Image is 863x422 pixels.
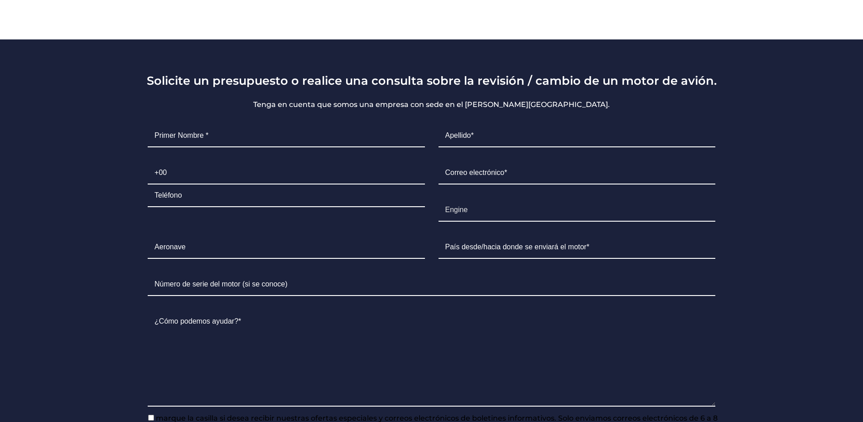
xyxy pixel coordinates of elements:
input: Primer Nombre * [148,125,424,147]
input: +00 [148,162,424,184]
input: Correo electrónico* [439,162,715,184]
h3: Solicite un presupuesto o realice una consulta sobre la revisión / cambio de un motor de avión. [141,73,722,87]
input: Número de serie del motor (si se conoce) [148,273,715,296]
input: Teléfono [148,184,424,207]
p: Tenga en cuenta que somos una empresa con sede en el [PERSON_NAME][GEOGRAPHIC_DATA]. [141,99,722,110]
input: Aeronave [148,236,424,259]
input: País desde/hacia donde se enviará el motor* [439,236,715,259]
input: Apellido* [439,125,715,147]
input: marque la casilla si desea recibir nuestras ofertas especiales y correos electrónicos de boletine... [148,415,154,421]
